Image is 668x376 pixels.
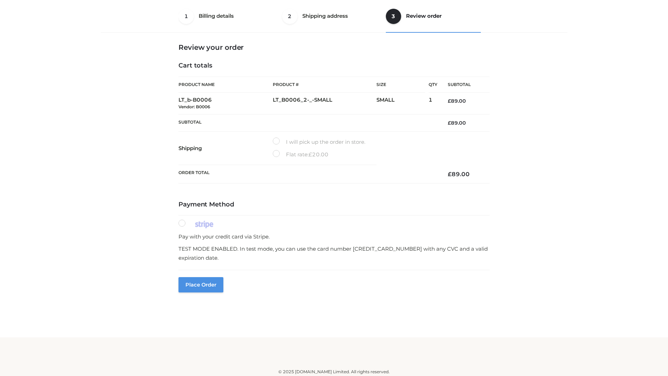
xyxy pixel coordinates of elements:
h3: Review your order [178,43,490,52]
button: Place order [178,277,223,292]
h4: Payment Method [178,201,490,209]
th: Order Total [178,165,437,183]
span: £ [448,171,452,178]
bdi: 89.00 [448,98,466,104]
th: Qty [429,77,437,93]
h4: Cart totals [178,62,490,70]
span: £ [309,151,312,158]
bdi: 20.00 [309,151,328,158]
td: SMALL [376,93,429,115]
td: LT_B0006_2-_-SMALL [273,93,376,115]
span: £ [448,120,451,126]
span: £ [448,98,451,104]
bdi: 89.00 [448,120,466,126]
label: I will pick up the order in store. [273,138,365,147]
p: TEST MODE ENABLED. In test mode, you can use the card number [CREDIT_CARD_NUMBER] with any CVC an... [178,244,490,262]
bdi: 89.00 [448,171,470,178]
th: Size [376,77,425,93]
th: Subtotal [178,114,437,131]
td: LT_b-B0006 [178,93,273,115]
div: © 2025 [DOMAIN_NAME] Limited. All rights reserved. [103,368,565,375]
small: Vendor: B0006 [178,104,210,109]
label: Flat rate: [273,150,328,159]
p: Pay with your credit card via Stripe. [178,232,490,241]
th: Subtotal [437,77,490,93]
td: 1 [429,93,437,115]
th: Product # [273,77,376,93]
th: Product Name [178,77,273,93]
th: Shipping [178,132,273,165]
